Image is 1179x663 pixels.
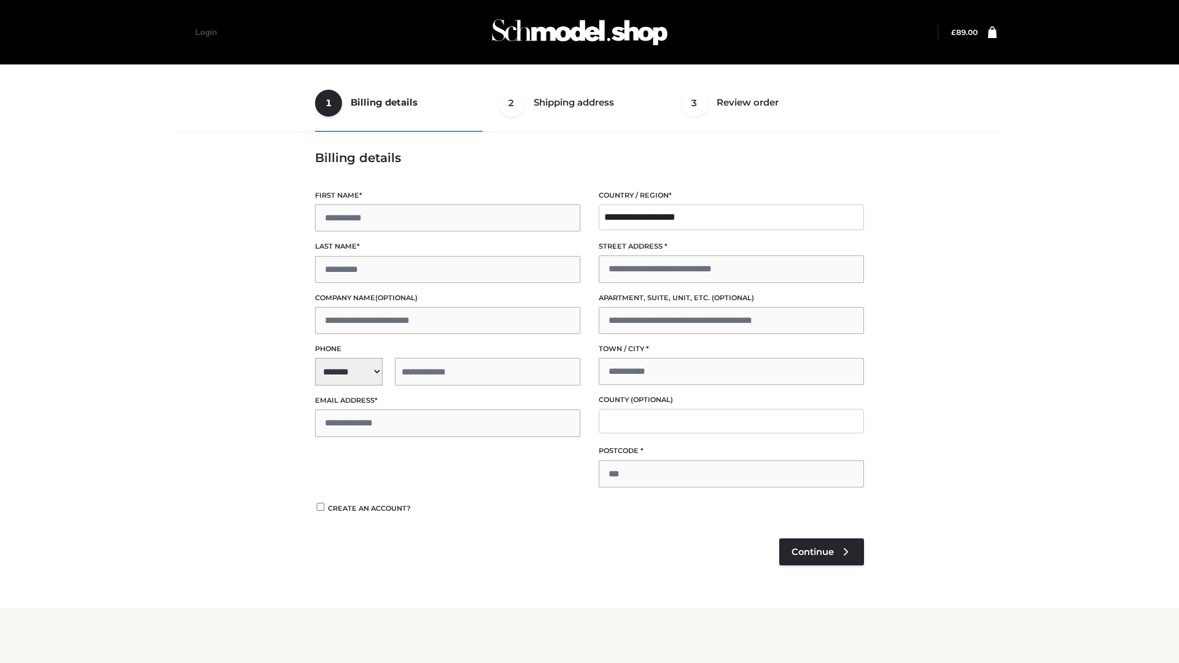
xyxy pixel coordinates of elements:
[599,343,864,355] label: Town / City
[951,28,978,37] bdi: 89.00
[488,8,672,56] img: Schmodel Admin 964
[315,395,580,406] label: Email address
[315,343,580,355] label: Phone
[315,150,864,165] h3: Billing details
[195,28,217,37] a: Login
[599,190,864,201] label: Country / Region
[315,190,580,201] label: First name
[712,293,754,302] span: (optional)
[599,241,864,252] label: Street address
[328,504,411,513] span: Create an account?
[599,445,864,457] label: Postcode
[631,395,673,404] span: (optional)
[951,28,978,37] a: £89.00
[375,293,418,302] span: (optional)
[599,394,864,406] label: County
[779,538,864,565] a: Continue
[951,28,956,37] span: £
[315,503,326,511] input: Create an account?
[315,241,580,252] label: Last name
[315,292,580,304] label: Company name
[792,546,834,557] span: Continue
[599,292,864,304] label: Apartment, suite, unit, etc.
